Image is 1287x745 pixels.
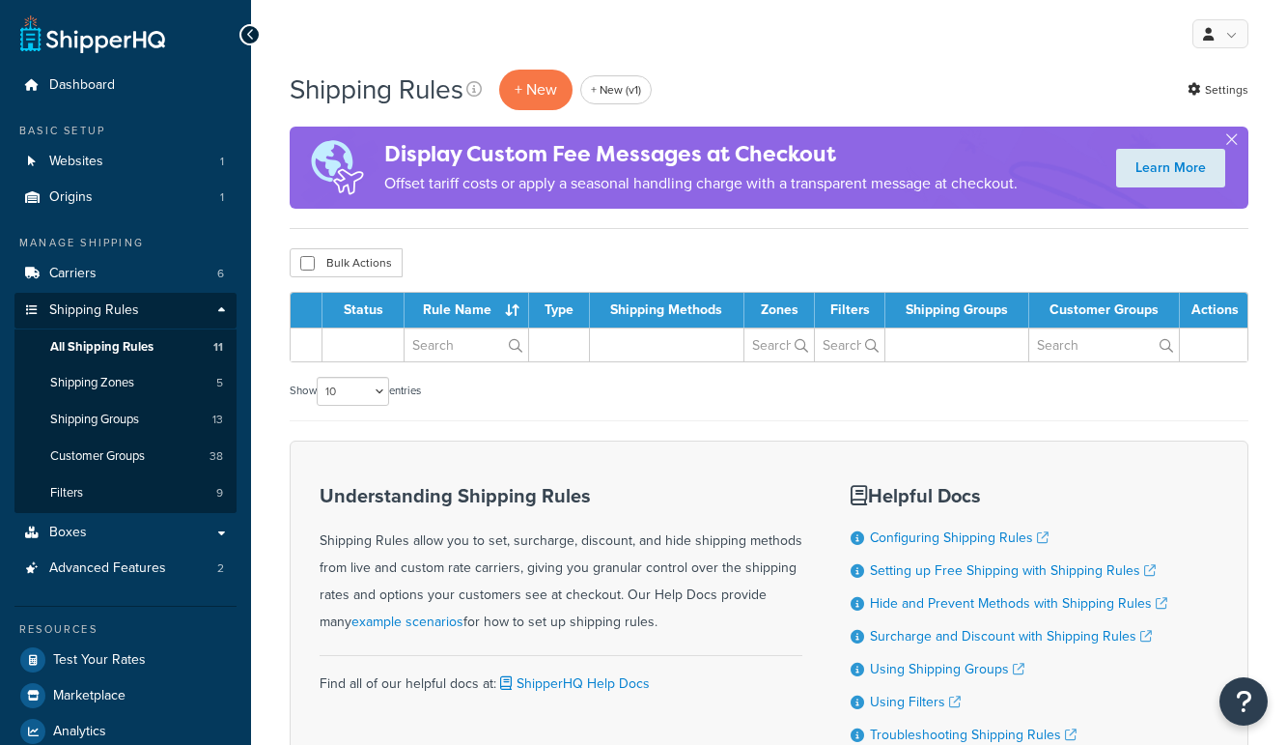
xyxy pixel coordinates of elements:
span: Shipping Rules [49,302,139,319]
th: Customer Groups [1029,293,1179,328]
span: 5 [216,375,223,391]
span: Boxes [49,525,87,541]
th: Shipping Groups [885,293,1029,328]
span: Shipping Zones [50,375,134,391]
button: Open Resource Center [1219,677,1268,726]
span: 13 [212,412,223,428]
a: Settings [1188,76,1248,103]
li: Carriers [14,256,237,292]
li: Filters [14,475,237,511]
span: 2 [217,560,224,577]
li: Shipping Zones [14,365,237,401]
a: Advanced Features 2 [14,551,237,587]
a: Shipping Groups 13 [14,402,237,438]
th: Actions [1180,293,1247,328]
span: Websites [49,154,103,170]
select: Showentries [317,377,389,406]
button: Bulk Actions [290,248,403,277]
th: Status [322,293,405,328]
th: Shipping Methods [590,293,744,328]
h4: Display Custom Fee Messages at Checkout [384,138,1018,170]
a: Shipping Zones 5 [14,365,237,401]
th: Zones [744,293,815,328]
img: duties-banner-06bc72dcb5fe05cb3f9472aba00be2ae8eb53ab6f0d8bb03d382ba314ac3c341.png [290,127,384,209]
span: 1 [220,154,224,170]
span: Shipping Groups [50,412,139,428]
th: Filters [815,293,885,328]
div: Manage Shipping [14,235,237,251]
input: Search [744,329,814,361]
li: Websites [14,144,237,180]
span: Advanced Features [49,560,166,577]
h3: Helpful Docs [851,485,1167,506]
a: Surcharge and Discount with Shipping Rules [870,626,1152,646]
a: Setting up Free Shipping with Shipping Rules [870,560,1156,581]
th: Rule Name [405,293,529,328]
a: + New (v1) [580,75,652,104]
span: 9 [216,485,223,501]
a: Shipping Rules [14,293,237,329]
a: Dashboard [14,68,237,103]
span: Dashboard [49,77,115,94]
a: Learn More [1116,149,1225,187]
a: Origins 1 [14,180,237,215]
h3: Understanding Shipping Rules [320,485,802,506]
span: 11 [213,339,223,356]
div: Shipping Rules allow you to set, surcharge, discount, and hide shipping methods from live and cus... [320,485,802,636]
a: Customer Groups 38 [14,439,237,474]
span: 38 [210,448,223,465]
span: Analytics [53,724,106,740]
a: Using Filters [870,692,961,712]
div: Resources [14,621,237,638]
a: ShipperHQ Home [20,14,165,53]
li: Customer Groups [14,439,237,474]
span: 1 [220,189,224,206]
a: Marketplace [14,678,237,713]
a: Using Shipping Groups [870,659,1024,679]
a: Boxes [14,515,237,551]
label: Show entries [290,377,421,406]
span: Marketplace [53,688,126,704]
a: Carriers 6 [14,256,237,292]
a: Configuring Shipping Rules [870,528,1049,548]
p: Offset tariff costs or apply a seasonal handling charge with a transparent message at checkout. [384,170,1018,197]
a: Test Your Rates [14,643,237,677]
li: All Shipping Rules [14,330,237,365]
input: Search [815,329,884,361]
li: Shipping Rules [14,293,237,513]
span: Test Your Rates [53,652,146,669]
li: Advanced Features [14,551,237,587]
li: Shipping Groups [14,402,237,438]
h1: Shipping Rules [290,71,463,108]
span: 6 [217,266,224,282]
a: ShipperHQ Help Docs [496,673,650,694]
span: All Shipping Rules [50,339,154,356]
p: + New [499,70,573,109]
div: Find all of our helpful docs at: [320,655,802,698]
span: Filters [50,485,83,501]
a: Hide and Prevent Methods with Shipping Rules [870,593,1167,614]
a: All Shipping Rules 11 [14,330,237,365]
span: Origins [49,189,93,206]
span: Customer Groups [50,448,145,465]
input: Search [1029,329,1178,361]
a: Troubleshooting Shipping Rules [870,725,1077,745]
a: example scenarios [351,612,463,632]
li: Origins [14,180,237,215]
div: Basic Setup [14,123,237,139]
a: Filters 9 [14,475,237,511]
span: Carriers [49,266,97,282]
input: Search [405,329,528,361]
th: Type [529,293,590,328]
a: Websites 1 [14,144,237,180]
